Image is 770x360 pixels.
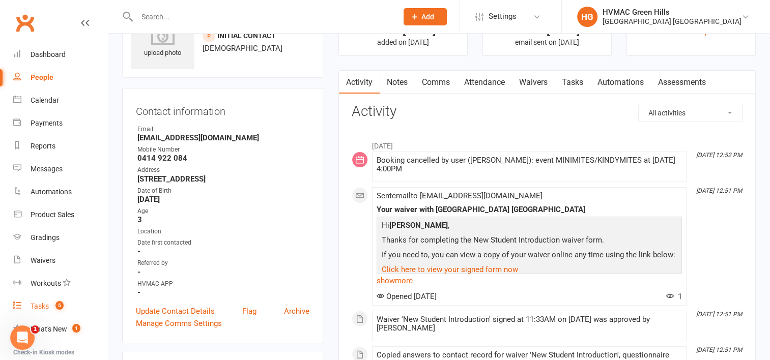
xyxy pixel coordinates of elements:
[137,195,309,204] strong: [DATE]
[377,292,437,301] span: Opened [DATE]
[137,238,309,248] div: Date first contacted
[696,152,742,159] i: [DATE] 12:52 PM
[13,226,107,249] a: Gradings
[134,10,390,24] input: Search...
[492,25,602,36] div: about [DATE]
[31,325,67,333] div: What's New
[31,73,53,81] div: People
[603,17,742,26] div: [GEOGRAPHIC_DATA] [GEOGRAPHIC_DATA]
[284,305,309,317] a: Archive
[13,89,107,112] a: Calendar
[377,205,682,214] div: Your waiver with [GEOGRAPHIC_DATA] [GEOGRAPHIC_DATA]
[137,279,309,289] div: HVMAC APP
[13,318,107,341] a: What's New1
[136,102,309,117] h3: Contact information
[13,272,107,295] a: Workouts
[31,119,63,127] div: Payments
[457,71,512,94] a: Attendance
[348,38,458,46] p: added on [DATE]
[352,104,743,119] h3: Activity
[348,25,458,36] div: about [DATE]
[382,265,518,274] a: Click here to view your signed form now
[377,156,682,173] div: Booking cancelled by user ([PERSON_NAME]): event MINIMITES/KINDYMITES at [DATE] 4:00PM
[555,71,590,94] a: Tasks
[603,8,742,17] div: HVMAC Green Hills
[512,71,555,94] a: Waivers
[203,44,282,53] span: [DEMOGRAPHIC_DATA]
[137,186,309,196] div: Date of Birth
[13,295,107,318] a: Tasks 5
[13,112,107,135] a: Payments
[696,187,742,194] i: [DATE] 12:51 PM
[131,25,194,58] div: upload photo
[31,256,55,264] div: Waivers
[13,249,107,272] a: Waivers
[137,165,309,175] div: Address
[31,188,72,196] div: Automations
[137,125,309,134] div: Email
[31,50,66,58] div: Dashboard
[137,258,309,268] div: Referred by
[137,247,309,256] strong: -
[389,221,448,230] strong: [PERSON_NAME]
[404,8,447,25] button: Add
[31,96,59,104] div: Calendar
[13,135,107,158] a: Reports
[137,267,309,277] strong: -
[31,279,61,287] div: Workouts
[31,302,49,310] div: Tasks
[377,274,682,288] a: show more
[696,311,742,318] i: [DATE] 12:51 PM
[55,301,64,310] span: 5
[31,142,55,150] div: Reports
[377,191,543,200] span: Sent email to [EMAIL_ADDRESS][DOMAIN_NAME]
[666,292,682,301] span: 1
[12,10,38,36] a: Clubworx
[377,315,682,333] div: Waiver 'New Student Introduction' signed at 11:33AM on [DATE] was approved by [PERSON_NAME]
[137,133,309,142] strong: [EMAIL_ADDRESS][DOMAIN_NAME]
[137,206,309,216] div: Age
[31,233,60,242] div: Gradings
[137,154,309,163] strong: 0414 922 084
[577,7,597,27] div: HG
[31,211,74,219] div: Product Sales
[421,13,434,21] span: Add
[137,145,309,155] div: Mobile Number
[137,227,309,236] div: Location
[137,174,309,184] strong: [STREET_ADDRESS]
[136,317,222,329] a: Manage Comms Settings
[379,219,679,234] p: Hi ,
[13,181,107,203] a: Automations
[379,234,679,249] p: Thanks for completing the New Student Introduction waiver form.
[492,38,602,46] p: email sent on [DATE]
[489,5,517,28] span: Settings
[31,165,63,173] div: Messages
[352,135,743,152] li: [DATE]
[13,203,107,226] a: Product Sales
[136,305,215,317] a: Update Contact Details
[13,158,107,181] a: Messages
[380,71,415,94] a: Notes
[651,71,713,94] a: Assessments
[696,346,742,353] i: [DATE] 12:51 PM
[137,215,309,224] strong: 3
[72,324,80,333] span: 1
[415,71,457,94] a: Comms
[590,71,651,94] a: Automations
[10,325,35,350] iframe: Intercom live chat
[242,305,256,317] a: Flag
[339,71,380,94] a: Activity
[137,288,309,297] strong: -
[217,32,276,40] span: Initial Contact
[13,43,107,66] a: Dashboard
[379,249,679,263] p: If you need to, you can view a copy of your waiver online any time using the link below:
[31,325,39,334] span: 1
[13,66,107,89] a: People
